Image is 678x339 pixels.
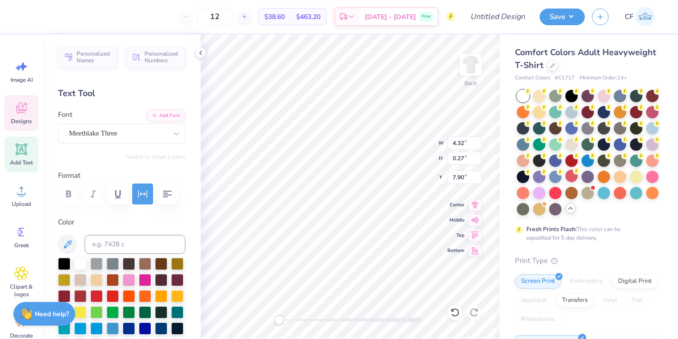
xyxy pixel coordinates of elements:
[555,74,575,82] span: # C1717
[515,74,550,82] span: Comfort Colors
[196,8,233,25] input: – –
[274,315,284,325] div: Accessibility label
[11,117,32,125] span: Designs
[447,216,465,224] span: Middle
[10,76,33,84] span: Image AI
[465,79,477,87] div: Back
[126,46,185,68] button: Personalized Numbers
[10,159,33,166] span: Add Text
[14,242,29,249] span: Greek
[77,50,112,64] span: Personalized Names
[85,235,185,254] input: e.g. 7428 c
[12,200,31,208] span: Upload
[146,109,185,122] button: Add Font
[515,293,553,308] div: Applique
[58,217,185,228] label: Color
[447,201,465,209] span: Center
[515,47,656,71] span: Comfort Colors Adult Heavyweight T-Shirt
[564,274,609,289] div: Embroidery
[264,12,285,22] span: $38.60
[597,293,623,308] div: Vinyl
[526,225,577,233] strong: Fresh Prints Flash:
[515,274,561,289] div: Screen Print
[447,232,465,239] span: Top
[515,312,561,327] div: Rhinestones
[556,293,594,308] div: Transfers
[422,13,431,20] span: Free
[296,12,320,22] span: $463.20
[626,293,649,308] div: Foil
[540,9,585,25] button: Save
[625,11,633,22] span: CF
[6,283,37,298] span: Clipart & logos
[58,109,72,120] label: Font
[126,153,185,161] button: Switch to Greek Letters
[612,274,658,289] div: Digital Print
[461,55,480,74] img: Back
[620,7,659,26] a: CF
[58,46,117,68] button: Personalized Names
[636,7,655,26] img: Corey Fishman
[580,74,627,82] span: Minimum Order: 24 +
[58,170,185,181] label: Format
[35,310,69,319] strong: Need help?
[447,247,465,254] span: Bottom
[515,255,659,266] div: Print Type
[365,12,416,22] span: [DATE] - [DATE]
[145,50,180,64] span: Personalized Numbers
[526,225,643,242] div: This color can be expedited for 5 day delivery.
[58,87,185,100] div: Text Tool
[463,7,533,26] input: Untitled Design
